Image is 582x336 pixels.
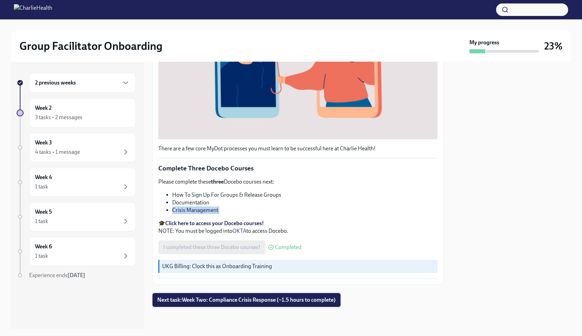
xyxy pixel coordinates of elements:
div: 3 tasks • 2 messages [35,114,82,121]
p: There are a few core MyDot processes you must learn to be successful here at Charlie Health! [158,145,438,152]
h6: Week 5 [35,208,52,216]
a: OKTA [232,228,246,234]
a: Week 41 task [17,168,136,197]
div: 2 previous weeks [29,73,136,93]
div: 1 task [35,183,48,191]
a: Week 61 task [17,237,136,266]
a: Week 34 tasks • 1 message [17,133,136,162]
a: Week 51 task [17,202,136,231]
h6: 2 previous weeks [35,79,76,87]
strong: three [211,178,224,185]
div: 1 task [35,252,48,260]
h6: Week 6 [35,243,52,250]
h6: Week 3 [35,139,52,147]
p: Please complete these Docebo courses next: [158,178,438,186]
a: Click here to access your Docebo courses! [165,220,264,227]
h2: Group Facilitator Onboarding [19,39,162,53]
span: Experience ends [29,272,85,278]
strong: [DATE] [68,272,85,278]
div: 4 tasks • 1 message [35,148,80,156]
span: Completed [275,245,301,250]
h6: Week 2 [35,104,52,112]
h6: Week 4 [35,174,52,181]
li: Crisis Management [172,206,438,214]
p: UKG Billing: Clock this as Onboarding Training [162,263,435,270]
li: How To Sign Up For Groups & Release Groups [172,191,438,199]
p: Complete Three Docebo Courses [158,164,438,173]
p: 🎓 NOTE: You must be logged into to access Docebo. [158,220,438,235]
li: Documentation [172,199,438,206]
h3: 23% [544,40,563,52]
a: Week 23 tasks • 2 messages [17,98,136,127]
button: Next task:Week Two: Compliance Crisis Response (~1.5 hours to complete) [152,293,341,307]
strong: My progress [469,39,499,46]
img: CharlieHealth [14,4,52,15]
div: 1 task [35,218,48,225]
span: Next task : Week Two: Compliance Crisis Response (~1.5 hours to complete) [157,297,336,303]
